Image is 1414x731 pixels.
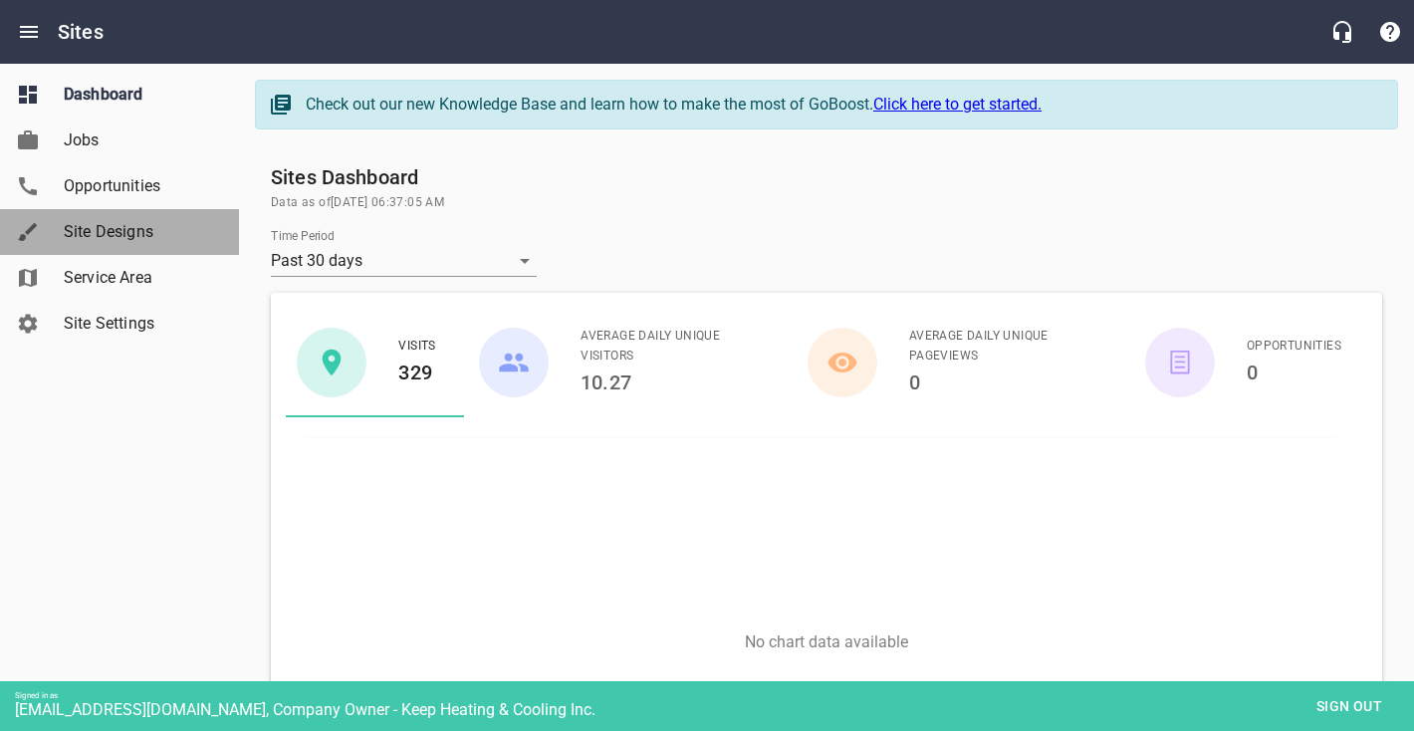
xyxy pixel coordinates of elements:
p: No chart data available [286,632,1367,651]
span: Average Daily Unique Visitors [581,327,760,366]
div: [EMAIL_ADDRESS][DOMAIN_NAME], Company Owner - Keep Heating & Cooling Inc. [15,700,1414,719]
span: Jobs [64,128,215,152]
span: Data as of [DATE] 06:37:05 AM [271,193,1382,213]
span: Dashboard [64,83,215,107]
button: Live Chat [1318,8,1366,56]
span: Average Daily Unique Pageviews [909,327,1103,366]
div: Check out our new Knowledge Base and learn how to make the most of GoBoost. [306,93,1377,117]
h6: 329 [398,357,435,388]
h6: 0 [1247,357,1341,388]
label: Time Period [271,230,335,242]
button: Support Portal [1366,8,1414,56]
span: Visits [398,337,435,357]
h6: Sites [58,16,104,48]
span: Opportunities [1247,337,1341,357]
span: Opportunities [64,174,215,198]
div: Past 30 days [271,245,537,277]
a: Click here to get started. [873,95,1042,114]
span: Service Area [64,266,215,290]
h6: Sites Dashboard [271,161,1382,193]
span: Sign out [1307,694,1391,719]
h6: 0 [909,366,1103,398]
button: Open drawer [5,8,53,56]
button: Sign out [1299,688,1399,725]
span: Site Designs [64,220,215,244]
span: Site Settings [64,312,215,336]
div: Signed in as [15,691,1414,700]
h6: 10.27 [581,366,760,398]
